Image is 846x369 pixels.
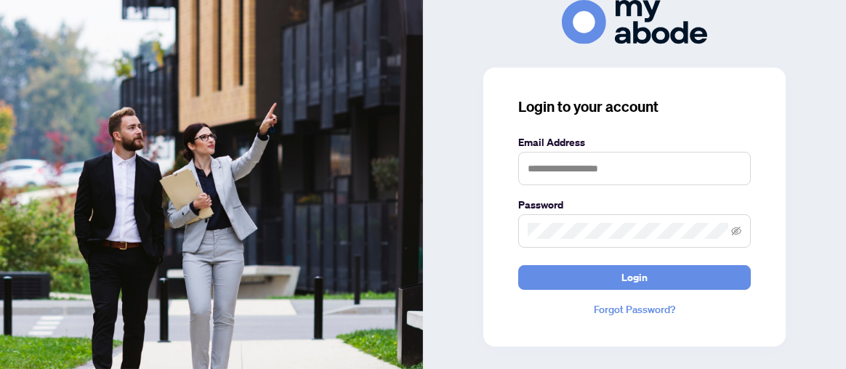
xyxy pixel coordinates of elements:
[518,97,751,117] h3: Login to your account
[518,134,751,150] label: Email Address
[518,197,751,213] label: Password
[518,265,751,290] button: Login
[621,266,648,289] span: Login
[518,301,751,317] a: Forgot Password?
[731,226,741,236] span: eye-invisible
